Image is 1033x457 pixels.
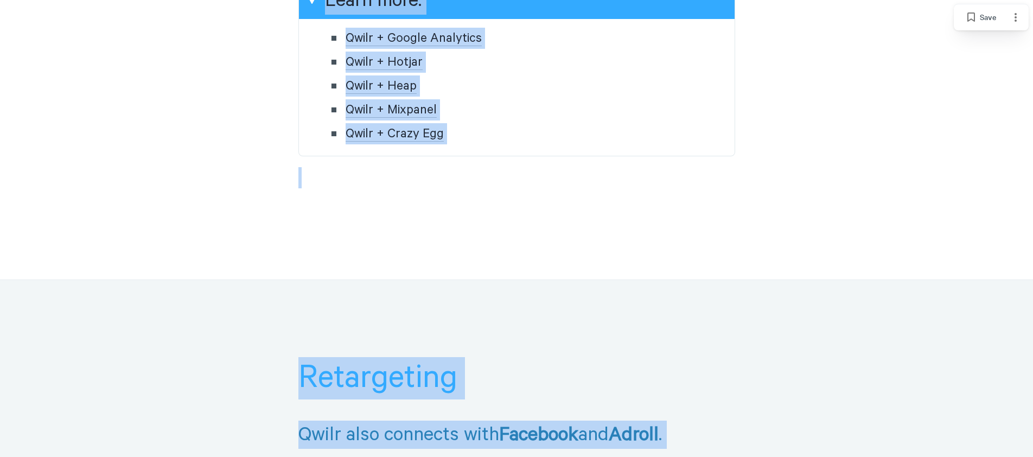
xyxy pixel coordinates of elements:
a: Qwilr + Hotjar [346,55,423,70]
h1: Retargeting [298,357,735,407]
button: Page options [1005,7,1026,28]
a: Qwilr + Heap [346,79,417,94]
a: Qwilr + Crazy Egg [346,126,444,142]
button: Save [956,7,1005,28]
span: Adroll [609,424,659,446]
a: Qwilr + Google Analytics [346,31,482,46]
span: Save [980,11,996,24]
div: Learn more: [298,19,735,156]
span: Facebook [499,424,578,446]
a: Qwilr + Mixpanel [346,103,437,118]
